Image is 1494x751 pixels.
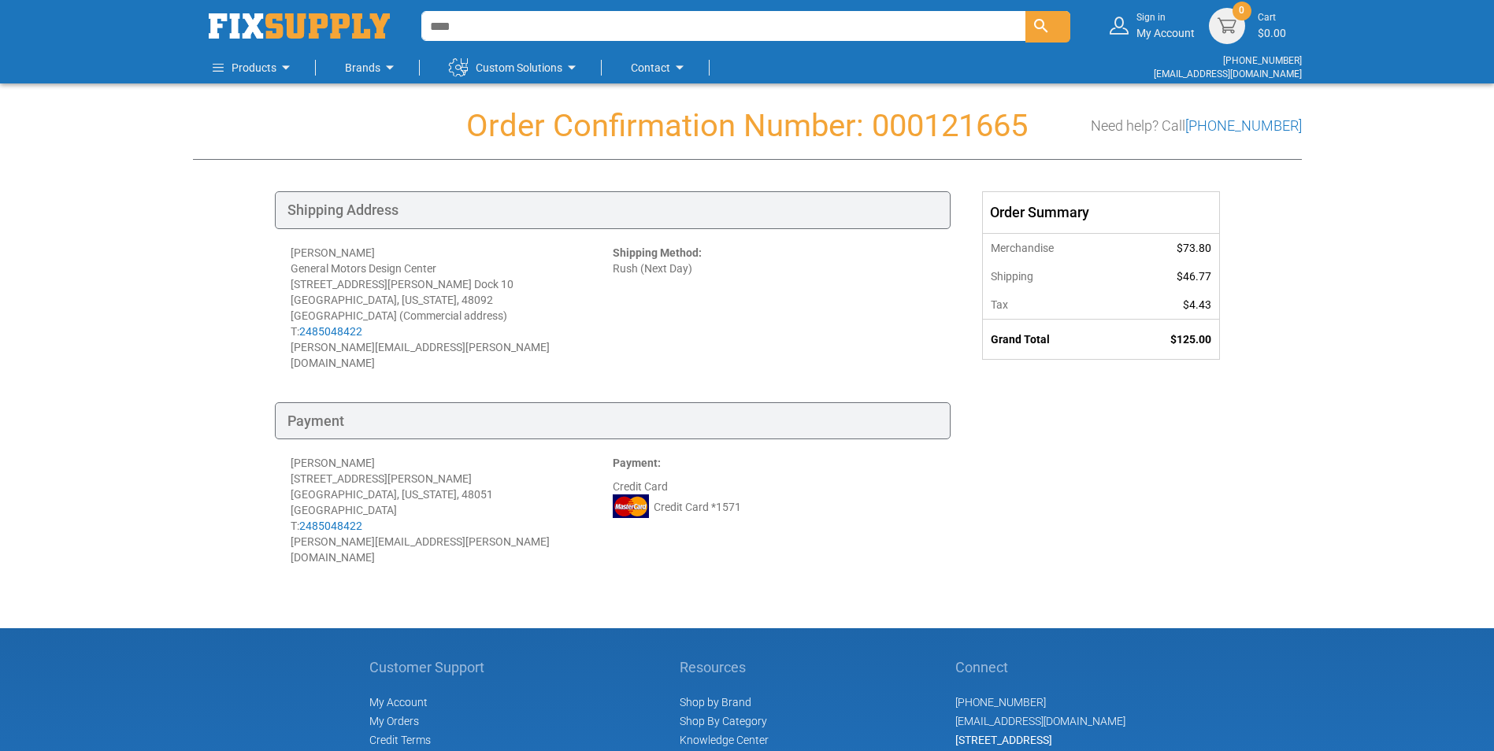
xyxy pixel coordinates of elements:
div: Rush (Next Day) [613,245,935,371]
span: $4.43 [1183,298,1211,311]
small: Cart [1258,11,1286,24]
span: $46.77 [1177,270,1211,283]
span: $0.00 [1258,27,1286,39]
h3: Need help? Call [1091,118,1302,134]
th: Merchandise [983,233,1120,262]
div: [PERSON_NAME] [STREET_ADDRESS][PERSON_NAME] [GEOGRAPHIC_DATA], [US_STATE], 48051 [GEOGRAPHIC_DATA... [291,455,613,565]
a: [PHONE_NUMBER] [1185,117,1302,134]
a: Products [213,52,295,83]
a: Shop By Category [680,715,767,727]
span: My Orders [369,715,419,727]
h5: Resources [680,660,769,675]
div: Credit Card [613,455,935,565]
a: Knowledge Center [680,734,769,746]
strong: Grand Total [991,333,1050,346]
span: 0 [1239,4,1244,17]
a: Contact [631,52,689,83]
th: Tax [983,290,1120,320]
img: Fix Industrial Supply [209,13,390,39]
span: $125.00 [1170,333,1211,346]
strong: Shipping Method: [613,246,702,259]
a: [EMAIL_ADDRESS][DOMAIN_NAME] [955,715,1125,727]
a: store logo [209,13,390,39]
span: Credit Terms [369,734,431,746]
small: Sign in [1136,11,1195,24]
a: [EMAIL_ADDRESS][DOMAIN_NAME] [1154,68,1302,80]
a: 2485048422 [299,520,362,532]
div: Shipping Address [275,191,951,229]
a: Shop by Brand [680,696,751,708]
h5: Customer Support [369,660,493,675]
th: Shipping [983,262,1120,290]
div: Order Summary [983,192,1219,233]
a: Brands [345,52,399,83]
span: Credit Card *1571 [654,499,741,515]
img: MC [613,494,649,518]
h1: Order Confirmation Number: 000121665 [193,109,1302,143]
strong: Payment: [613,457,661,469]
div: Payment [275,402,951,440]
div: My Account [1136,11,1195,40]
h5: Connect [955,660,1125,675]
a: [PHONE_NUMBER] [955,696,1046,708]
span: $73.80 [1177,242,1211,254]
div: [PERSON_NAME] General Motors Design Center [STREET_ADDRESS][PERSON_NAME] Dock 10 [GEOGRAPHIC_DATA... [291,245,613,371]
a: 2485048422 [299,325,362,338]
a: Custom Solutions [449,52,581,83]
span: My Account [369,696,428,708]
a: [PHONE_NUMBER] [1223,55,1302,66]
